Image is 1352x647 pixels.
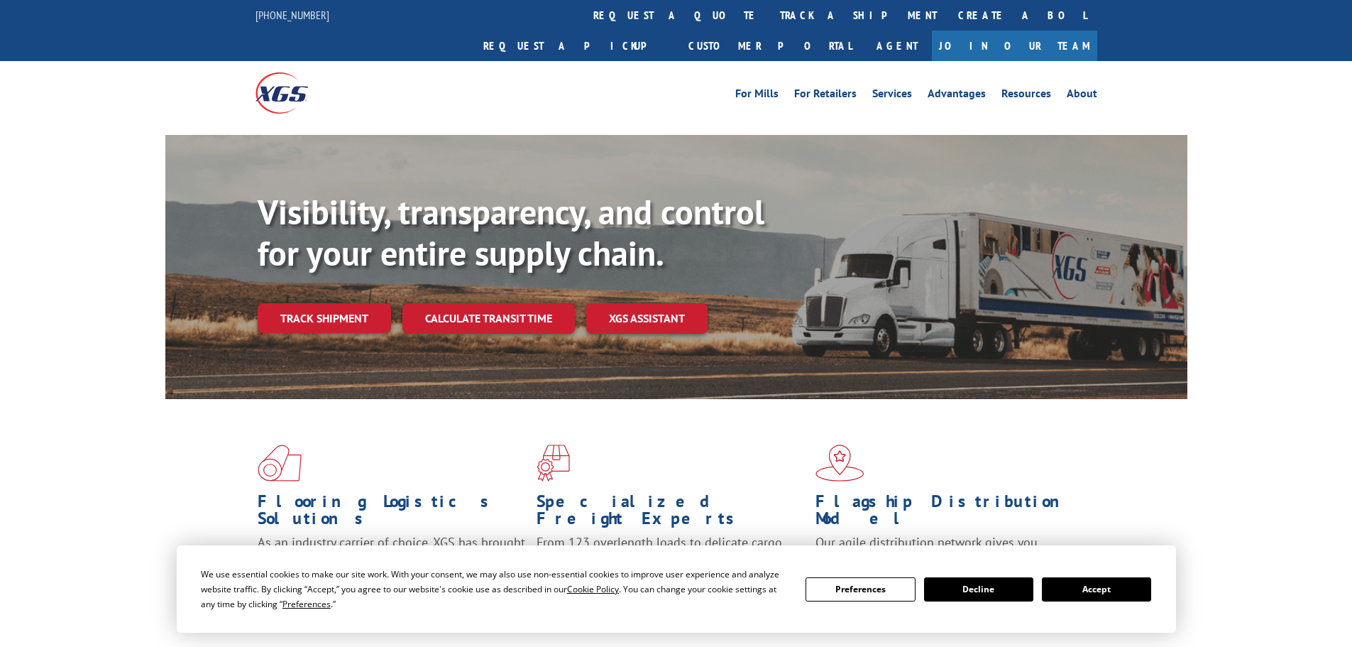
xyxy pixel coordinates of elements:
[402,303,575,334] a: Calculate transit time
[1042,577,1151,602] button: Accept
[255,8,329,22] a: [PHONE_NUMBER]
[815,493,1084,534] h1: Flagship Distribution Model
[735,88,779,104] a: For Mills
[258,445,302,482] img: xgs-icon-total-supply-chain-intelligence-red
[258,303,391,333] a: Track shipment
[815,534,1077,567] span: Our agile distribution network gives you nationwide inventory management on demand.
[794,88,857,104] a: For Retailers
[567,583,619,595] span: Cookie Policy
[537,534,805,597] p: From 123 overlength loads to delicate cargo, our experienced staff knows the best way to move you...
[473,31,678,61] a: Request a pickup
[924,577,1033,602] button: Decline
[928,88,986,104] a: Advantages
[258,190,764,275] b: Visibility, transparency, and control for your entire supply chain.
[177,545,1176,633] div: Cookie Consent Prompt
[258,493,526,534] h1: Flooring Logistics Solutions
[932,31,1097,61] a: Join Our Team
[586,303,708,334] a: XGS ASSISTANT
[806,577,915,602] button: Preferences
[201,567,788,611] div: We use essential cookies to make our site work. With your consent, we may also use non-essential ...
[282,598,331,610] span: Preferences
[258,534,525,585] span: As an industry carrier of choice, XGS has brought innovation and dedication to flooring logistics...
[537,493,805,534] h1: Specialized Freight Experts
[678,31,862,61] a: Customer Portal
[872,88,912,104] a: Services
[1001,88,1051,104] a: Resources
[537,445,570,482] img: xgs-icon-focused-on-flooring-red
[815,445,864,482] img: xgs-icon-flagship-distribution-model-red
[1067,88,1097,104] a: About
[862,31,932,61] a: Agent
